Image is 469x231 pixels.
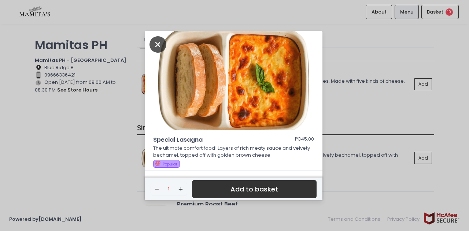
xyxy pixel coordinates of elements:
[155,160,160,167] span: 💯
[153,135,274,144] span: Special Lasagna
[145,31,322,130] img: Special Lasagna
[192,180,317,198] button: Add to basket
[295,135,314,144] div: ₱345.00
[153,145,314,159] p: The ultimate comfort food! Layers of rich meaty sauce and velvety bechamel, topped off with golde...
[149,40,166,48] button: Close
[163,161,177,167] span: Popular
